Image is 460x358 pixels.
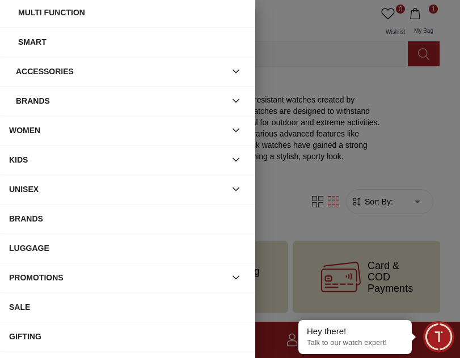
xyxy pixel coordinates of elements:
div: Chat Widget [423,321,454,352]
div: LUGGAGE [9,238,246,258]
div: KIDS [9,150,226,170]
div: BRANDS [9,208,246,229]
div: Hey there! [307,326,403,337]
div: GIFTING [9,326,246,347]
div: PROMOTIONS [9,267,226,288]
div: WOMEN [9,120,226,140]
div: Accessories [16,61,226,82]
p: Talk to our watch expert! [307,338,403,348]
div: UNISEX [9,179,226,199]
div: SALE [9,297,246,317]
div: Multi Function [18,2,246,23]
div: Smart [18,32,246,52]
div: Brands [16,91,226,111]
